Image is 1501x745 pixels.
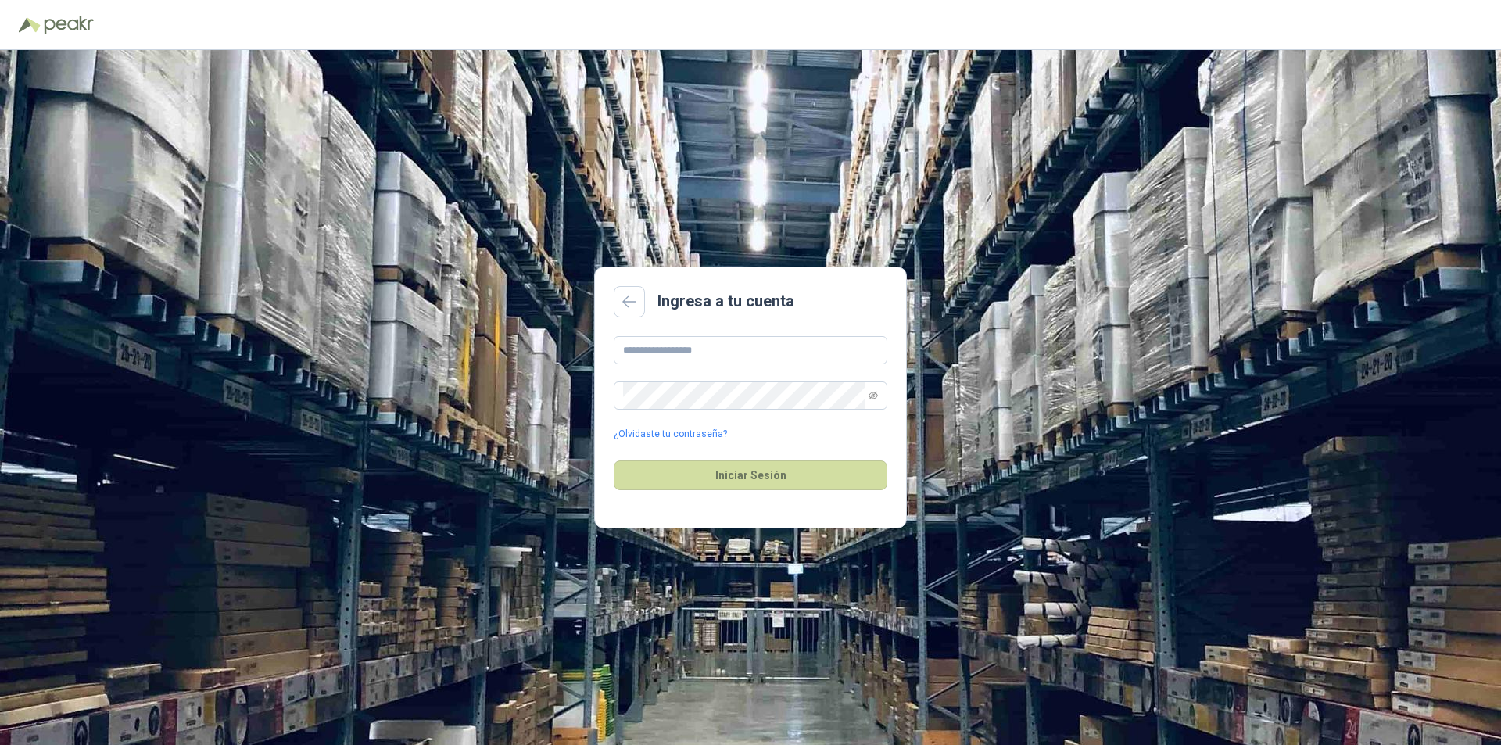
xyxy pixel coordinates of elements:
button: Iniciar Sesión [614,460,887,490]
img: Logo [19,17,41,33]
img: Peakr [44,16,94,34]
span: eye-invisible [869,391,878,400]
h2: Ingresa a tu cuenta [657,289,794,313]
a: ¿Olvidaste tu contraseña? [614,427,727,442]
